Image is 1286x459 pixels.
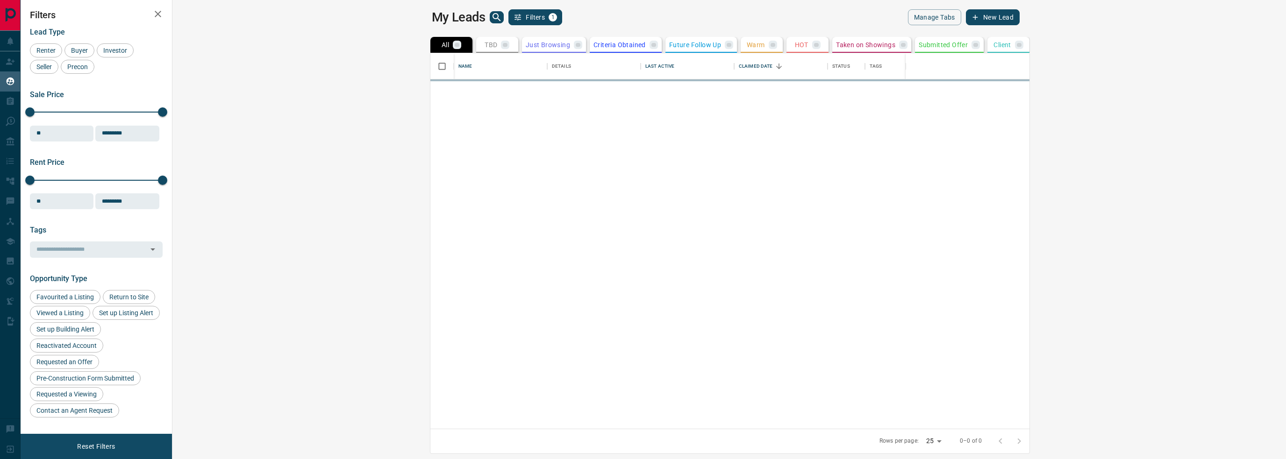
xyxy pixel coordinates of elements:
span: Pre-Construction Form Submitted [33,374,137,382]
span: Set up Building Alert [33,325,98,333]
span: Precon [64,63,91,71]
button: Sort [772,60,786,73]
div: Investor [97,43,134,57]
span: Tags [30,226,46,234]
div: Tags [870,53,882,79]
div: Last Active [641,53,734,79]
h2: Filters [30,9,163,21]
button: Open [146,243,159,256]
p: Rows per page: [879,437,919,445]
div: Contact an Agent Request [30,403,119,417]
p: Submitted Offer [919,42,968,48]
span: Viewed a Listing [33,309,87,317]
div: Status [828,53,865,79]
div: Pre-Construction Form Submitted [30,371,141,385]
span: Favourited a Listing [33,293,97,301]
div: Viewed a Listing [30,306,90,320]
div: 25 [922,434,945,448]
span: Requested an Offer [33,358,96,366]
span: 1 [550,14,556,21]
p: TBD [485,42,497,48]
p: Future Follow Up [669,42,721,48]
button: Reset Filters [71,438,121,454]
button: New Lead [966,9,1020,25]
div: Return to Site [103,290,155,304]
span: Reactivated Account [33,342,100,349]
div: Claimed Date [739,53,773,79]
span: Opportunity Type [30,274,87,283]
div: Last Active [645,53,674,79]
p: All [442,42,449,48]
div: Buyer [64,43,94,57]
h1: My Leads [432,10,486,25]
div: Set up Listing Alert [93,306,160,320]
div: Status [832,53,850,79]
button: Manage Tabs [908,9,961,25]
p: Criteria Obtained [593,42,646,48]
p: Client [993,42,1011,48]
p: Warm [747,42,765,48]
span: Sale Price [30,90,64,99]
div: Renter [30,43,62,57]
div: Details [552,53,571,79]
span: Investor [100,47,130,54]
div: Requested a Viewing [30,387,103,401]
button: Filters1 [508,9,562,25]
span: Renter [33,47,59,54]
p: HOT [795,42,808,48]
span: Buyer [68,47,91,54]
span: Lead Type [30,28,65,36]
span: Seller [33,63,55,71]
span: Return to Site [106,293,152,301]
div: Precon [61,60,94,74]
div: Seller [30,60,58,74]
div: Favourited a Listing [30,290,100,304]
p: Taken on Showings [836,42,895,48]
div: Name [454,53,547,79]
span: Set up Listing Alert [96,309,157,317]
div: Details [547,53,641,79]
p: 0–0 of 0 [960,437,982,445]
div: Claimed Date [734,53,828,79]
p: Just Browsing [526,42,570,48]
div: Reactivated Account [30,339,103,353]
div: Requested an Offer [30,355,99,369]
div: Set up Building Alert [30,322,101,336]
div: Name [458,53,472,79]
span: Rent Price [30,158,64,167]
span: Requested a Viewing [33,390,100,398]
span: Contact an Agent Request [33,407,116,414]
button: search button [490,11,504,23]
